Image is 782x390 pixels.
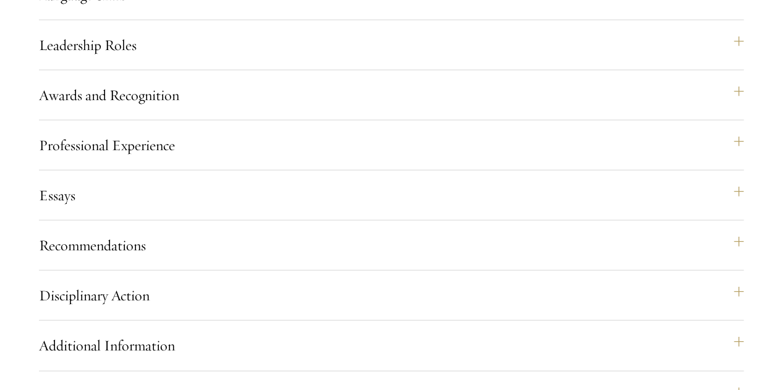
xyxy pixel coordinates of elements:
button: Disciplinary Action [39,281,744,310]
button: Essays [39,180,744,210]
button: Professional Experience [39,130,744,160]
button: Leadership Roles [39,30,744,60]
button: Recommendations [39,231,744,260]
button: Awards and Recognition [39,80,744,110]
button: Additional Information [39,331,744,360]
